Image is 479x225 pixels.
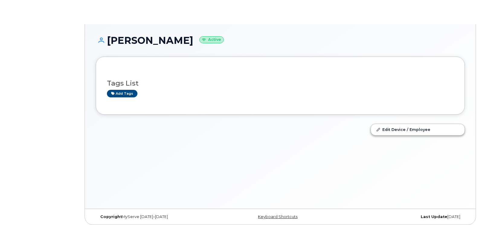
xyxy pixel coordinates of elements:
[96,214,219,219] div: MyServe [DATE]–[DATE]
[258,214,297,219] a: Keyboard Shortcuts
[342,214,465,219] div: [DATE]
[371,124,465,135] a: Edit Device / Employee
[96,35,465,46] h1: [PERSON_NAME]
[421,214,447,219] strong: Last Update
[100,214,122,219] strong: Copyright
[107,80,454,87] h3: Tags List
[107,90,137,97] a: Add tags
[199,36,224,43] small: Active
